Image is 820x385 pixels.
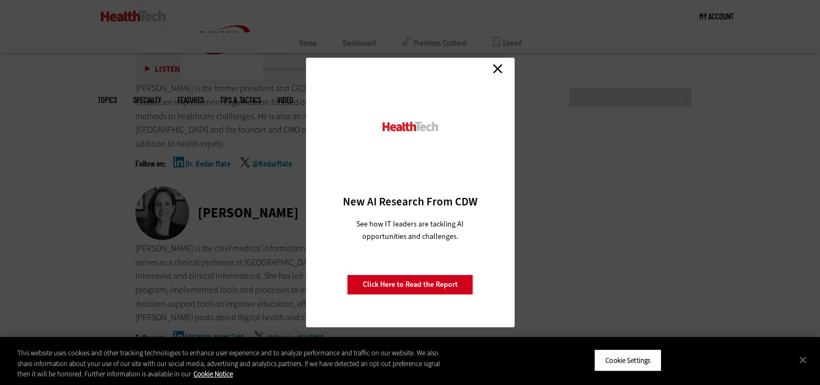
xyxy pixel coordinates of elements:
p: See how IT leaders are tackling AI opportunities and challenges. [343,218,477,243]
a: More information about your privacy [194,369,233,379]
div: This website uses cookies and other tracking technologies to enhance user experience and to analy... [17,348,451,380]
a: Click Here to Read the Report [347,274,473,295]
button: Cookie Settings [594,349,661,372]
img: HealthTech_0_0.png [381,121,439,132]
button: Close [791,348,815,372]
h3: New AI Research From CDW [325,194,495,209]
a: Close [490,60,506,77]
